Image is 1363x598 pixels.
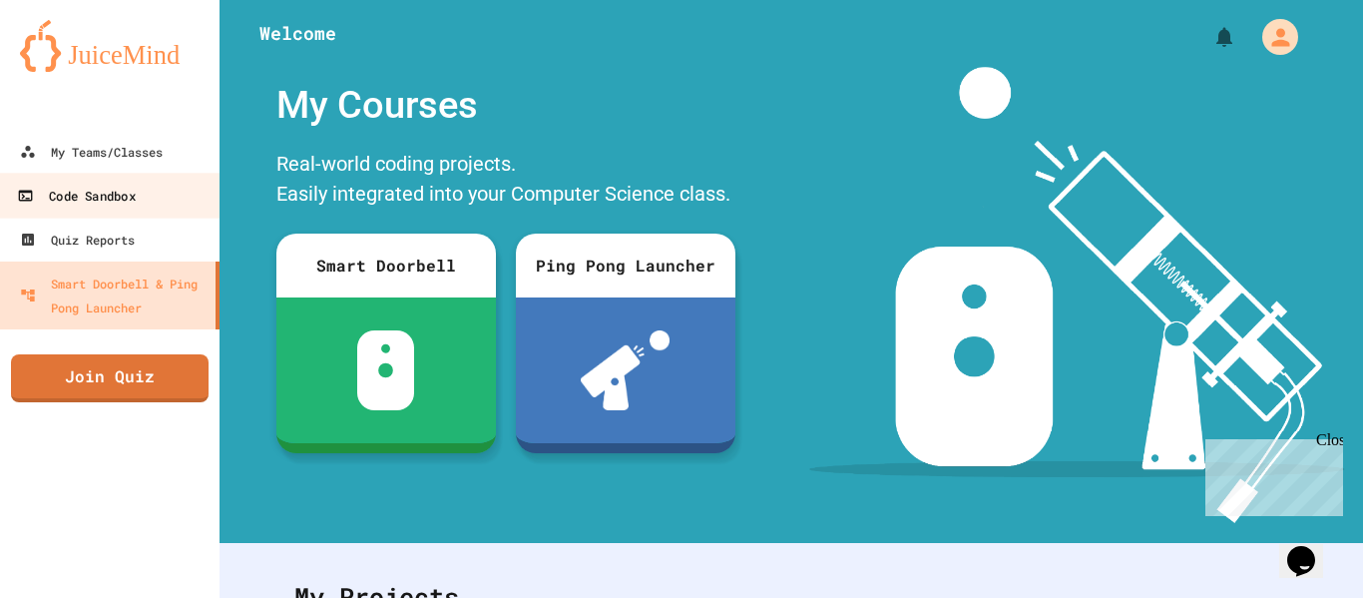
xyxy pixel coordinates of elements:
img: banner-image-my-projects.png [809,67,1344,523]
div: Quiz Reports [20,228,135,252]
div: My Account [1241,14,1303,60]
img: ppl-with-ball.png [581,330,670,410]
div: My Notifications [1175,20,1241,54]
iframe: chat widget [1197,431,1343,516]
div: Real-world coding projects. Easily integrated into your Computer Science class. [266,144,745,219]
div: Smart Doorbell & Ping Pong Launcher [20,272,208,319]
iframe: chat widget [1279,518,1343,578]
div: My Teams/Classes [20,140,163,164]
div: Smart Doorbell [276,234,496,298]
div: Ping Pong Launcher [516,234,735,298]
div: My Courses [266,67,745,144]
div: Code Sandbox [17,184,135,209]
img: logo-orange.svg [20,20,200,72]
a: Join Quiz [11,354,209,402]
div: Chat with us now!Close [8,8,138,127]
img: sdb-white.svg [357,330,414,410]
